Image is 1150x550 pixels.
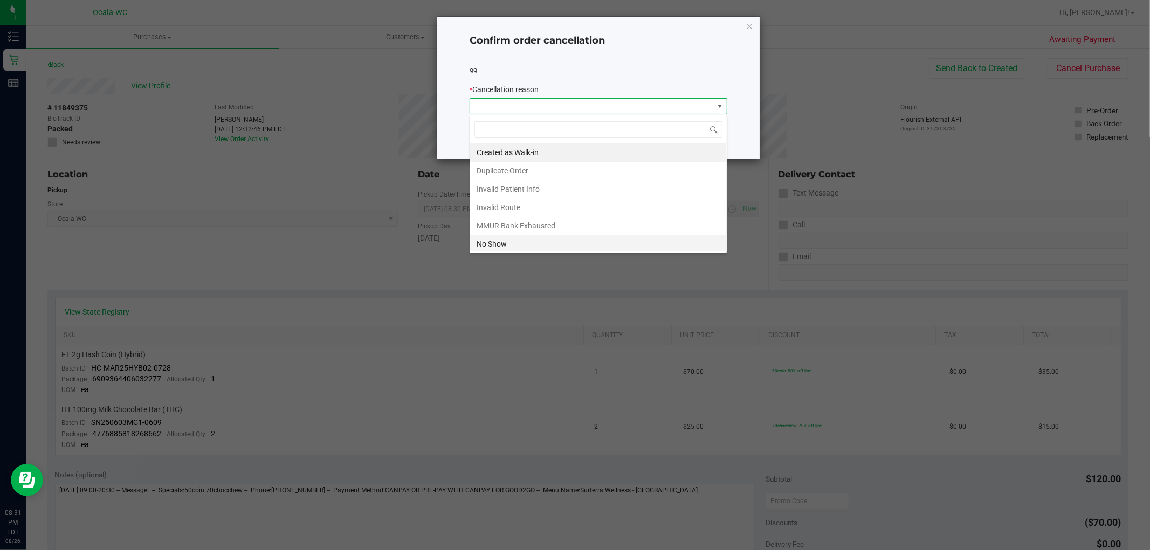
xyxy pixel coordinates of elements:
li: MMUR Bank Exhausted [470,217,727,235]
button: Close [746,19,753,32]
h4: Confirm order cancellation [470,34,727,48]
li: Created as Walk-in [470,143,727,162]
span: Cancellation reason [472,85,539,94]
span: 99 [470,67,477,75]
li: Invalid Route [470,198,727,217]
li: Invalid Patient Info [470,180,727,198]
li: Duplicate Order [470,162,727,180]
li: No Show [470,235,727,253]
iframe: Resource center [11,464,43,496]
